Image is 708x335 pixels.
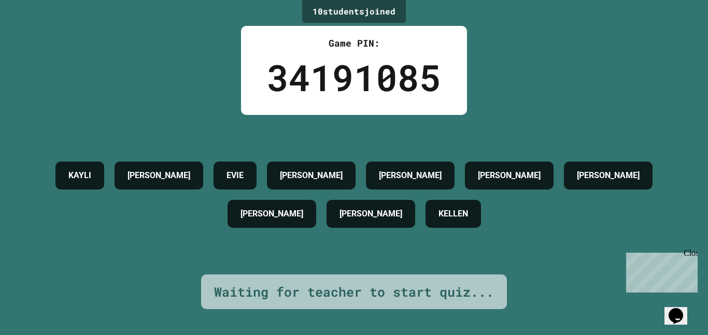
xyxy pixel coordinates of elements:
iframe: chat widget [664,294,698,325]
h4: [PERSON_NAME] [240,208,303,220]
h4: [PERSON_NAME] [280,169,343,182]
h4: [PERSON_NAME] [577,169,640,182]
iframe: chat widget [622,249,698,293]
div: Game PIN: [267,36,441,50]
h4: [PERSON_NAME] [379,169,442,182]
h4: [PERSON_NAME] [339,208,402,220]
h4: KELLEN [438,208,468,220]
h4: KAYLI [68,169,91,182]
div: 34191085 [267,50,441,105]
h4: [PERSON_NAME] [478,169,541,182]
div: Chat with us now!Close [4,4,72,66]
div: Waiting for teacher to start quiz... [214,282,494,302]
h4: EVIE [226,169,244,182]
h4: [PERSON_NAME] [128,169,190,182]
